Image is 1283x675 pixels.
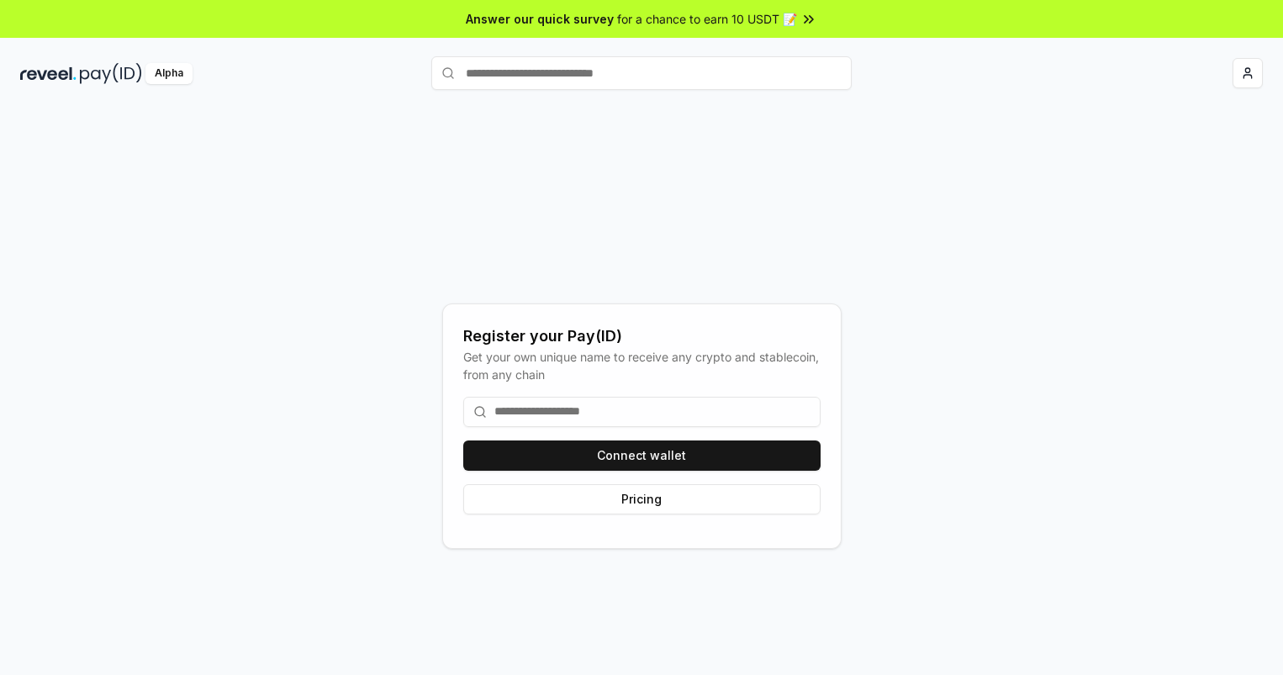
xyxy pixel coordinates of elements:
span: for a chance to earn 10 USDT 📝 [617,10,797,28]
div: Get your own unique name to receive any crypto and stablecoin, from any chain [463,348,821,383]
div: Register your Pay(ID) [463,324,821,348]
img: pay_id [80,63,142,84]
div: Alpha [145,63,193,84]
img: reveel_dark [20,63,77,84]
span: Answer our quick survey [466,10,614,28]
button: Pricing [463,484,821,514]
button: Connect wallet [463,440,821,471]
